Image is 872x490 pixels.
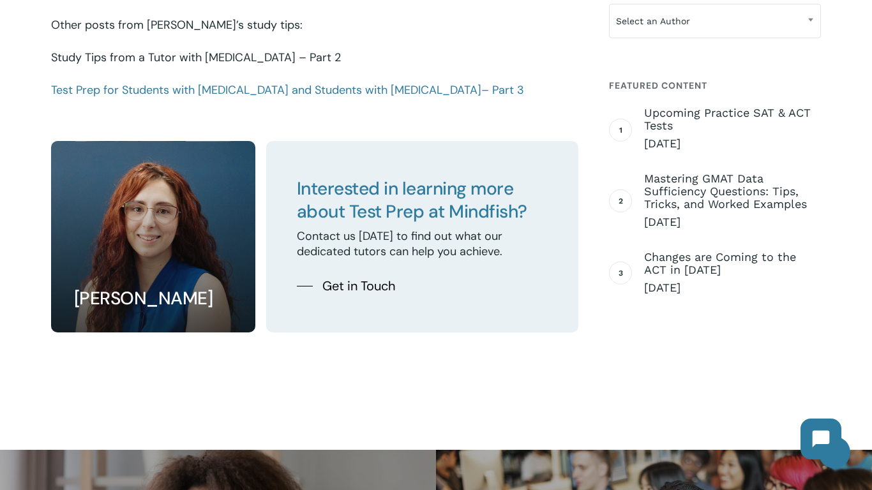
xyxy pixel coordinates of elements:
[297,276,396,295] a: Get in Touch
[788,406,854,472] iframe: Chatbot
[644,172,821,211] span: Mastering GMAT Data Sufficiency Questions: Tips, Tricks, and Worked Examples
[644,172,821,230] a: Mastering GMAT Data Sufficiency Questions: Tips, Tricks, and Worked Examples [DATE]
[644,251,821,295] a: Changes are Coming to the ACT in [DATE] [DATE]
[609,4,821,38] span: Select an Author
[51,50,341,65] a: Study Tips from a Tutor with [MEDICAL_DATA] – Part 2
[51,82,524,98] a: Test Prep for Students with [MEDICAL_DATA] and Students with [MEDICAL_DATA]– Part 3
[644,214,821,230] span: [DATE]
[609,74,821,97] h4: Featured Content
[610,8,820,34] span: Select an Author
[644,107,821,151] a: Upcoming Practice SAT & ACT Tests [DATE]
[644,280,821,295] span: [DATE]
[644,107,821,132] span: Upcoming Practice SAT & ACT Tests
[644,251,821,276] span: Changes are Coming to the ACT in [DATE]
[297,177,527,223] span: Interested in learning more about Test Prep at Mindfish?
[51,17,578,50] p: Other posts from [PERSON_NAME]’s study tips:
[481,82,524,98] span: – Part 3
[644,136,821,151] span: [DATE]
[322,276,396,295] span: Get in Touch
[297,228,548,259] p: Contact us [DATE] to find out what our dedicated tutors can help you achieve.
